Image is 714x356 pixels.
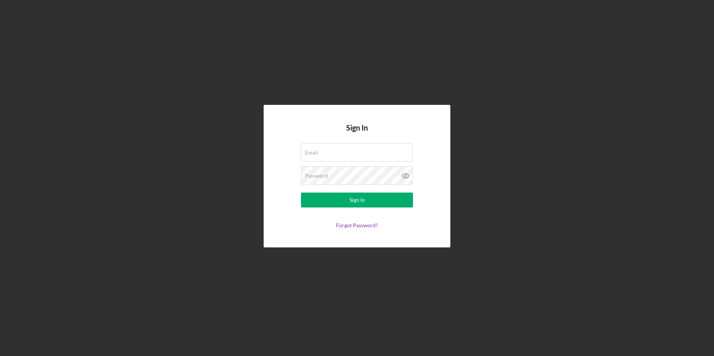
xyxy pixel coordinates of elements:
[346,124,368,143] h4: Sign In
[336,222,378,228] a: Forgot Password?
[305,173,328,179] label: Password
[301,193,413,207] button: Sign In
[305,150,318,156] label: Email
[350,193,365,207] div: Sign In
